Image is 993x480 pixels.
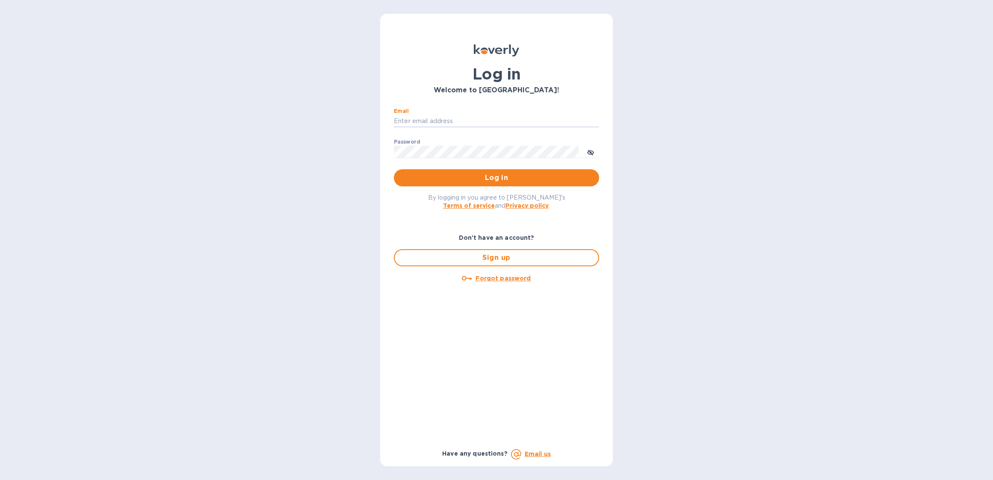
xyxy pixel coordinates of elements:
a: Privacy policy [505,202,549,209]
u: Forgot password [476,275,531,282]
button: Sign up [394,249,599,266]
a: Email us [525,451,551,457]
h3: Welcome to [GEOGRAPHIC_DATA]! [394,86,599,94]
b: Have any questions? [442,450,508,457]
a: Terms of service [443,202,495,209]
label: Email [394,109,409,114]
label: Password [394,139,420,144]
span: Log in [401,173,592,183]
span: By logging in you agree to [PERSON_NAME]'s and . [428,194,565,209]
input: Enter email address [394,115,599,128]
button: Log in [394,169,599,186]
span: Sign up [402,253,591,263]
h1: Log in [394,65,599,83]
button: toggle password visibility [582,143,599,160]
b: Don't have an account? [459,234,535,241]
img: Koverly [474,44,519,56]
